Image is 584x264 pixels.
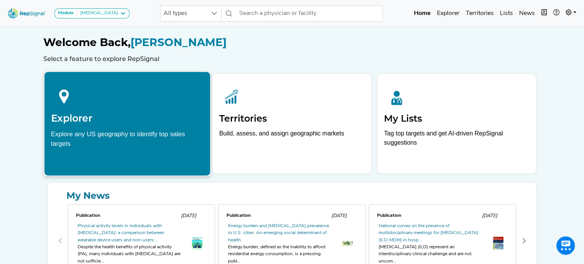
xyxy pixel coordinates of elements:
[78,224,164,243] a: Physical activity levels in individuals with [MEDICAL_DATA]: a comparison between wearable device...
[378,224,478,243] a: National survey on the presence of multidisciplinary meetings for [MEDICAL_DATA] (ILD-MDM) in hos...
[481,213,497,218] span: [DATE]
[497,6,516,21] a: Lists
[518,234,530,247] button: Next Page
[54,189,530,203] a: My News
[236,5,383,21] input: Search a physician or facility
[43,36,541,49] h1: [PERSON_NAME]
[43,55,541,63] h6: Select a feature to explore RepSignal
[342,241,353,246] img: th
[384,129,529,152] p: Tag top targets and get AI-driven RepSignal suggestions
[51,129,203,148] div: Explore any US geography to identify top sales targets
[377,213,401,218] span: Publication
[192,237,202,250] img: th
[55,8,129,18] button: Module[MEDICAL_DATA]
[51,112,203,124] h2: Explorer
[180,213,196,218] span: [DATE]
[411,6,434,21] a: Home
[463,6,497,21] a: Territories
[538,6,550,21] button: Intel Book
[384,113,529,124] h2: My Lists
[43,36,131,49] span: Welcome Back,
[77,10,118,16] div: [MEDICAL_DATA]
[219,129,365,152] p: Build, assess, and assign geographic markets
[160,6,207,21] span: All types
[434,6,463,21] a: Explorer
[377,74,536,173] a: My ListsTag top targets and get AI-driven RepSignal suggestions
[58,11,74,15] strong: Module
[213,74,371,173] a: TerritoriesBuild, assess, and assign geographic markets
[76,213,100,218] span: Publication
[331,213,346,218] span: [DATE]
[44,71,210,176] a: ExplorerExplore any US geography to identify top sales targets
[493,237,503,251] img: th
[228,224,329,243] a: Energy burden and [MEDICAL_DATA] prevalence in U.S. cities: An emerging social determinant of hea...
[219,113,365,124] h2: Territories
[226,213,250,218] span: Publication
[516,6,538,21] a: News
